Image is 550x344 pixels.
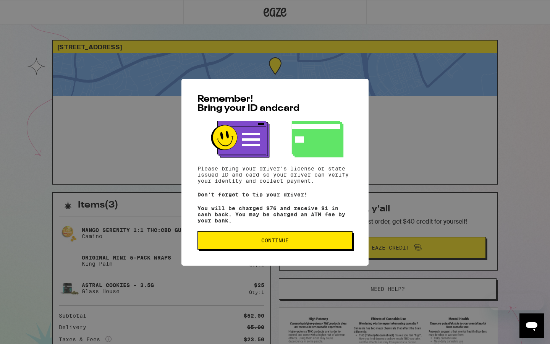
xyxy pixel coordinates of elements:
[197,231,353,250] button: Continue
[197,205,353,224] p: You will be charged $76 and receive $1 in cash back. You may be charged an ATM fee by your bank.
[489,294,544,310] iframe: Message from company
[519,313,544,338] iframe: Button to launch messaging window
[197,95,299,113] span: Remember! Bring your ID and card
[197,166,353,184] p: Please bring your driver's license or state issued ID and card so your driver can verify your ide...
[197,191,353,198] p: Don't forget to tip your driver!
[261,238,289,243] span: Continue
